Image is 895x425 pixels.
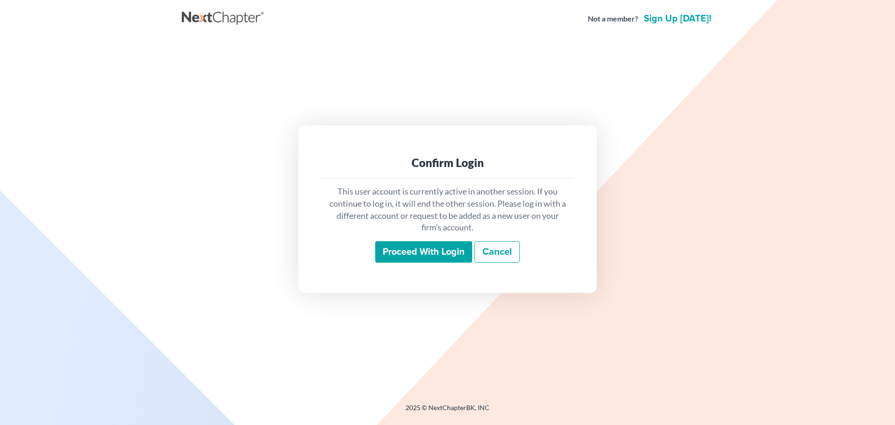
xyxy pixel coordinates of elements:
[328,186,567,234] p: This user account is currently active in another session. If you continue to log in, it will end ...
[588,14,638,24] strong: Not a member?
[375,241,472,263] input: Proceed with login
[475,241,520,263] a: Cancel
[642,14,713,23] a: Sign up [DATE]!
[182,403,713,420] div: 2025 © NextChapterBK, INC
[328,155,567,170] div: Confirm Login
